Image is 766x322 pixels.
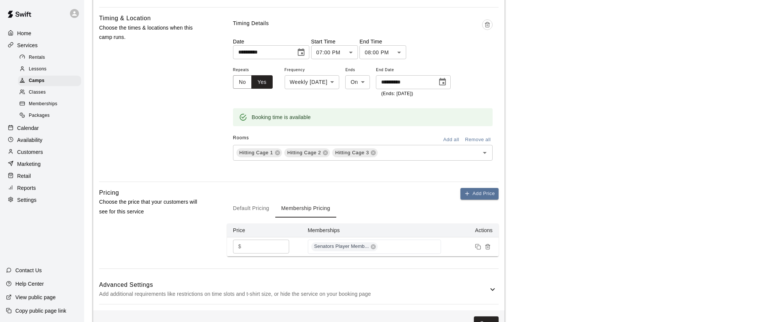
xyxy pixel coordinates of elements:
[233,75,273,89] div: outlined button group
[17,42,38,49] p: Services
[359,38,406,45] p: End Time
[18,63,84,75] a: Lessons
[99,289,488,299] p: Add additional requirements like restrictions on time slots and t-shirt size, or hide the service...
[6,40,78,51] a: Services
[17,148,43,156] p: Customers
[332,148,378,157] div: Hitting Cage 3
[6,194,78,206] a: Settings
[473,242,483,252] button: Duplicate price
[99,188,119,198] h6: Pricing
[284,149,324,157] span: Hitting Cage 2
[252,110,311,124] div: Booking time is available
[17,136,43,144] p: Availability
[435,75,450,89] button: Choose date, selected date is Dec 15, 2025
[460,188,499,200] button: Add Price
[359,45,406,59] div: 08:00 PM
[18,98,84,110] a: Memberships
[439,134,463,146] button: Add all
[479,148,490,158] button: Open
[17,160,41,168] p: Marketing
[311,242,378,251] div: Senators Player Memb...
[18,52,84,63] a: Rentals
[285,65,340,75] span: Frequency
[29,89,46,96] span: Classes
[233,38,309,45] p: Date
[482,19,493,38] span: Delete time
[251,75,272,89] button: Yes
[18,87,84,98] a: Classes
[311,45,358,59] div: 07:00 PM
[233,65,279,75] span: Repeats
[227,224,302,237] th: Price
[29,54,45,61] span: Rentals
[18,64,81,75] div: Lessons
[233,75,252,89] button: No
[29,77,45,85] span: Camps
[376,65,451,75] span: End Date
[6,134,78,146] a: Availability
[236,148,282,157] div: Hitting Cage 1
[15,307,66,315] p: Copy public page link
[6,170,78,182] a: Retail
[6,158,78,170] a: Marketing
[18,110,81,121] div: Packages
[18,52,81,63] div: Rentals
[15,294,56,301] p: View public page
[6,28,78,39] a: Home
[15,267,42,274] p: Contact Us
[463,134,493,146] button: Remove all
[17,184,36,192] p: Reports
[18,99,81,109] div: Memberships
[29,100,57,108] span: Memberships
[17,124,39,132] p: Calendar
[17,196,37,204] p: Settings
[18,87,81,98] div: Classes
[18,76,81,86] div: Camps
[284,148,330,157] div: Hitting Cage 2
[447,224,499,237] th: Actions
[99,280,488,290] h6: Advanced Settings
[18,110,84,122] a: Packages
[275,200,336,218] button: Membership Pricing
[6,146,78,158] a: Customers
[15,280,44,288] p: Help Center
[99,13,151,23] h6: Timing & Location
[6,122,78,134] a: Calendar
[332,149,372,157] span: Hitting Cage 3
[285,75,340,89] div: Weekly [DATE]
[6,182,78,194] a: Reports
[345,65,370,75] span: Ends
[302,224,447,237] th: Memberships
[294,45,309,60] button: Choose date, selected date is Nov 10, 2025
[311,243,372,250] span: Senators Player Memb...
[29,112,50,119] span: Packages
[99,275,499,304] div: Advanced SettingsAdd additional requirements like restrictions on time slots and t-shirt size, or...
[233,19,269,27] p: Timing Details
[227,200,275,218] button: Default Pricing
[483,242,493,252] button: Remove price
[381,90,445,98] p: (Ends: [DATE])
[236,149,276,157] span: Hitting Cage 1
[345,75,370,89] div: On
[311,38,358,45] p: Start Time
[17,30,31,37] p: Home
[17,172,31,180] p: Retail
[18,75,84,87] a: Camps
[233,135,249,140] span: Rooms
[29,66,47,73] span: Lessons
[99,23,203,42] p: Choose the times & locations when this camp runs.
[99,197,203,216] p: Choose the price that your customers will see for this service
[238,243,241,250] p: $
